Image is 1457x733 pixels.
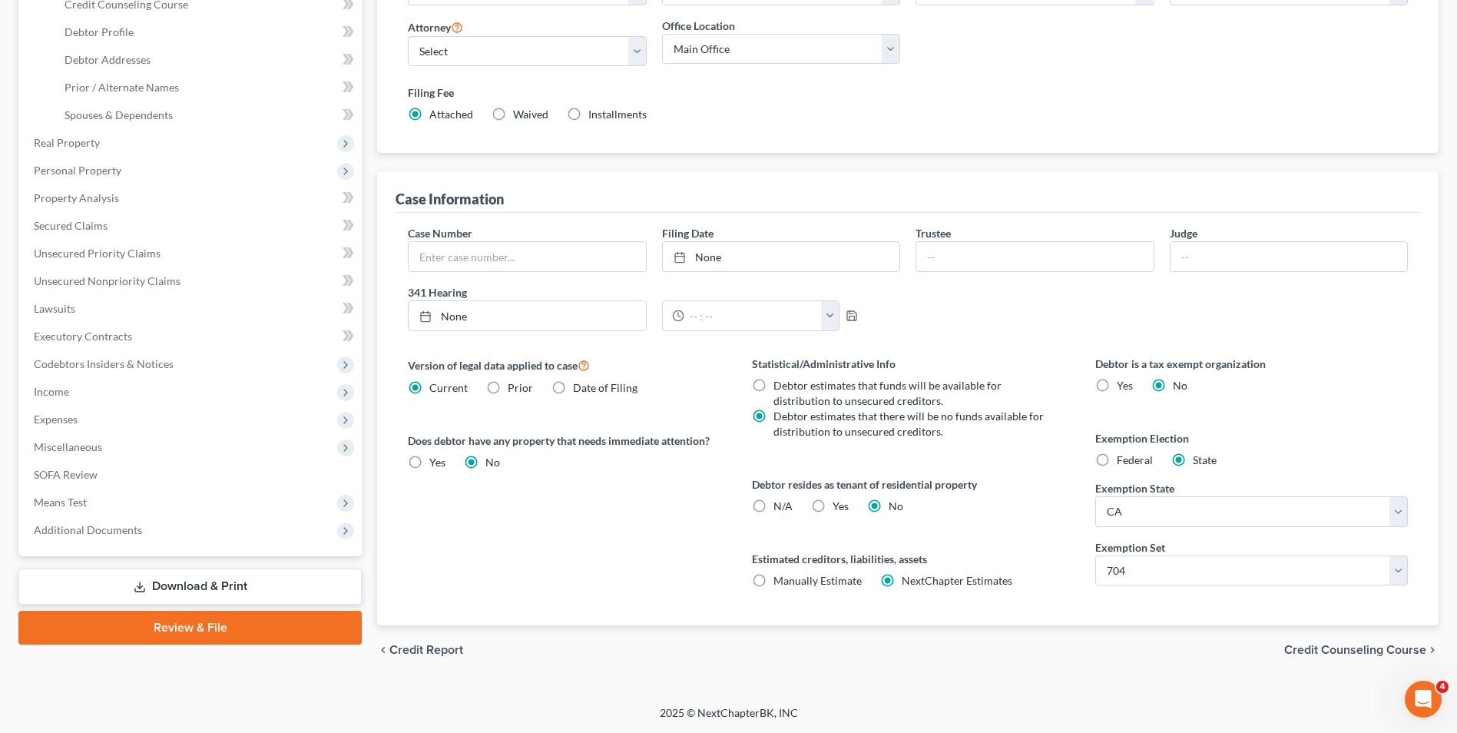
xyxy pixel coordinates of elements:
a: None [409,301,645,330]
span: Credit Report [389,644,463,656]
input: -- : -- [684,301,822,330]
span: 4 [1436,681,1449,693]
span: Attached [429,108,473,121]
label: Exemption Election [1095,430,1408,446]
span: Waived [513,108,548,121]
span: Income [34,385,69,398]
span: Yes [833,499,849,512]
span: Additional Documents [34,523,142,536]
label: Judge [1170,225,1197,241]
span: Installments [588,108,647,121]
a: Debtor Addresses [52,46,362,74]
label: 341 Hearing [400,284,908,300]
input: Enter case number... [409,242,645,271]
span: State [1193,453,1217,466]
a: Secured Claims [22,212,362,240]
label: Debtor resides as tenant of residential property [752,476,1065,493]
span: N/A [773,499,793,512]
a: Lawsuits [22,295,362,323]
span: Date of Filing [573,381,637,394]
span: SOFA Review [34,468,98,481]
span: Spouses & Dependents [65,108,173,121]
span: Prior [508,381,533,394]
label: Does debtor have any property that needs immediate attention? [408,433,720,449]
label: Exemption Set [1095,539,1165,556]
label: Filing Date [662,225,714,241]
div: 2025 © NextChapterBK, INC [291,705,1167,733]
label: Trustee [916,225,951,241]
span: Debtor estimates that funds will be available for distribution to unsecured creditors. [773,379,1002,407]
a: Unsecured Priority Claims [22,240,362,267]
span: Codebtors Insiders & Notices [34,357,174,370]
span: Unsecured Priority Claims [34,247,161,260]
span: Expenses [34,413,78,426]
a: Download & Print [18,569,362,605]
span: Lawsuits [34,302,75,315]
span: Unsecured Nonpriority Claims [34,274,180,287]
span: Prior / Alternate Names [65,81,179,94]
a: Property Analysis [22,184,362,212]
label: Case Number [408,225,472,241]
label: Statistical/Administrative Info [752,356,1065,372]
input: -- [1171,242,1407,271]
span: Personal Property [34,164,121,177]
span: Federal [1117,453,1153,466]
a: Spouses & Dependents [52,101,362,129]
span: Yes [429,456,445,469]
span: Current [429,381,468,394]
span: Debtor estimates that there will be no funds available for distribution to unsecured creditors. [773,410,1044,438]
a: SOFA Review [22,461,362,489]
label: Debtor is a tax exempt organization [1095,356,1408,372]
i: chevron_left [377,644,389,656]
label: Exemption State [1095,480,1174,496]
span: Manually Estimate [773,574,862,587]
i: chevron_right [1426,644,1439,656]
span: Means Test [34,496,87,509]
a: Review & File [18,611,362,645]
span: Yes [1117,379,1133,392]
a: Executory Contracts [22,323,362,350]
a: None [663,242,899,271]
span: Real Property [34,136,100,149]
span: NextChapter Estimates [902,574,1012,587]
span: Secured Claims [34,219,108,232]
label: Attorney [408,18,463,36]
input: -- [916,242,1153,271]
span: No [1173,379,1187,392]
span: Debtor Addresses [65,53,151,66]
a: Prior / Alternate Names [52,74,362,101]
span: Miscellaneous [34,440,102,453]
span: Credit Counseling Course [1284,644,1426,656]
a: Debtor Profile [52,18,362,46]
label: Office Location [662,18,735,34]
iframe: Intercom live chat [1405,681,1442,718]
label: Filing Fee [408,85,1408,101]
a: Unsecured Nonpriority Claims [22,267,362,295]
span: Executory Contracts [34,330,132,343]
label: Estimated creditors, liabilities, assets [752,551,1065,567]
button: Credit Counseling Course chevron_right [1284,644,1439,656]
span: No [485,456,500,469]
span: No [889,499,903,512]
label: Version of legal data applied to case [408,356,720,374]
span: Debtor Profile [65,25,134,38]
div: Case Information [396,190,504,208]
span: Property Analysis [34,191,119,204]
button: chevron_left Credit Report [377,644,463,656]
